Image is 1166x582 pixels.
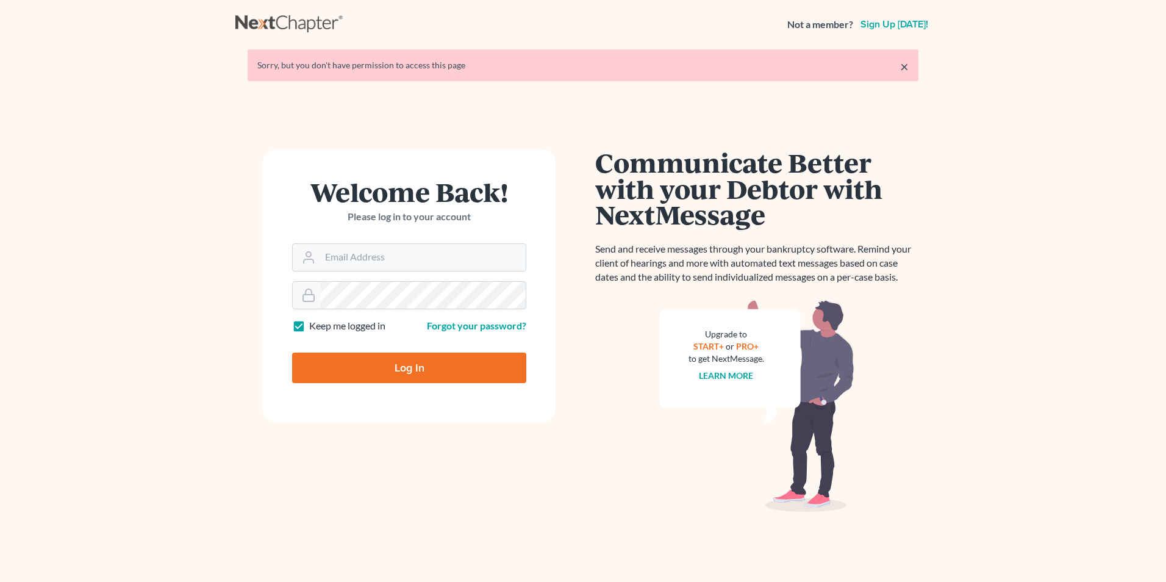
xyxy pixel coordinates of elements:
a: PRO+ [737,341,759,351]
div: to get NextMessage. [689,353,764,365]
h1: Communicate Better with your Debtor with NextMessage [595,149,918,228]
a: START+ [694,341,724,351]
input: Log In [292,353,526,383]
div: Upgrade to [689,328,764,340]
a: Learn more [699,370,754,381]
img: nextmessage_bg-59042aed3d76b12b5cd301f8e5b87938c9018125f34e5fa2b7a6b67550977c72.svg [659,299,854,512]
a: × [900,59,909,74]
a: Forgot your password? [427,320,526,331]
div: Sorry, but you don't have permission to access this page [257,59,909,71]
strong: Not a member? [787,18,853,32]
input: Email Address [320,244,526,271]
p: Please log in to your account [292,210,526,224]
label: Keep me logged in [309,319,385,333]
p: Send and receive messages through your bankruptcy software. Remind your client of hearings and mo... [595,242,918,284]
span: or [726,341,735,351]
h1: Welcome Back! [292,179,526,205]
a: Sign up [DATE]! [858,20,931,29]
